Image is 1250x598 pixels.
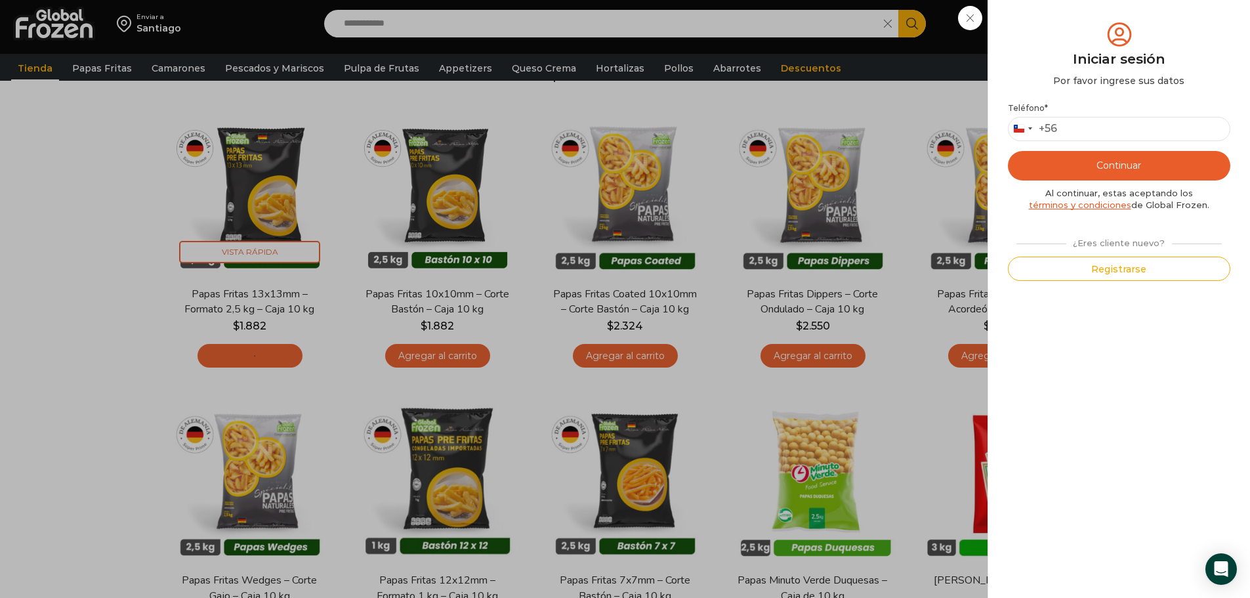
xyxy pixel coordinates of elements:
[1029,200,1131,210] a: términos y condiciones
[1039,122,1057,136] div: +56
[1008,257,1230,281] button: Registrarse
[1008,49,1230,69] div: Iniciar sesión
[1008,187,1230,211] div: Al continuar, estas aceptando los de Global Frozen.
[1010,232,1228,249] div: ¿Eres cliente nuevo?
[1008,74,1230,87] div: Por favor ingrese sus datos
[1008,151,1230,181] button: Continuar
[1009,117,1057,140] button: Selected country
[1008,103,1230,114] label: Teléfono
[1205,553,1237,585] div: Open Intercom Messenger
[1104,20,1135,49] img: tabler-icon-user-circle.svg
